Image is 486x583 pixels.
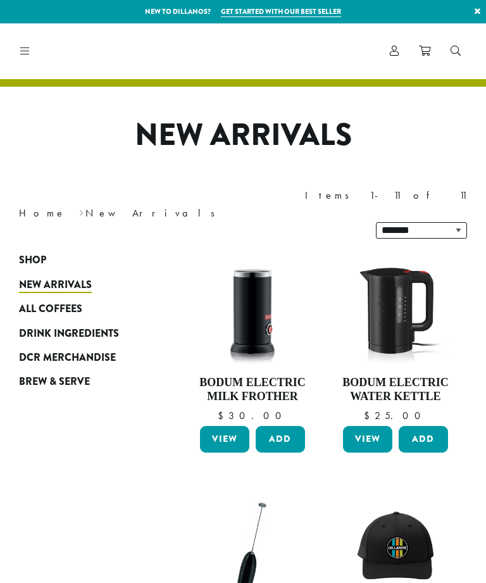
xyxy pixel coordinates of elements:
[340,254,451,366] img: DP3955.01.png
[221,6,341,17] a: Get started with our best seller
[340,254,451,421] a: Bodum Electric Water Kettle $25.00
[19,301,82,317] span: All Coffees
[19,346,143,370] a: DCR Merchandise
[19,273,143,297] a: New Arrivals
[197,254,308,421] a: Bodum Electric Milk Frother $30.00
[340,376,451,403] h4: Bodum Electric Water Kettle
[197,254,308,366] img: DP3954.01-002.png
[19,206,224,221] nav: Breadcrumb
[19,374,90,390] span: Brew & Serve
[305,188,467,203] div: Items 1-11 of 11
[19,277,92,293] span: New Arrivals
[19,370,143,394] a: Brew & Serve
[399,426,448,453] button: Add
[19,321,143,345] a: Drink Ingredients
[343,426,392,453] a: View
[256,426,305,453] button: Add
[218,409,228,422] span: $
[19,248,143,272] a: Shop
[19,297,143,321] a: All Coffees
[200,426,249,453] a: View
[79,201,84,221] span: ›
[9,117,477,154] h1: New Arrivals
[440,41,471,61] a: Search
[19,350,116,366] span: DCR Merchandise
[19,253,46,268] span: Shop
[19,206,66,220] a: Home
[197,376,308,403] h4: Bodum Electric Milk Frother
[364,409,427,422] bdi: 25.00
[19,326,119,342] span: Drink Ingredients
[364,409,375,422] span: $
[218,409,287,422] bdi: 30.00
